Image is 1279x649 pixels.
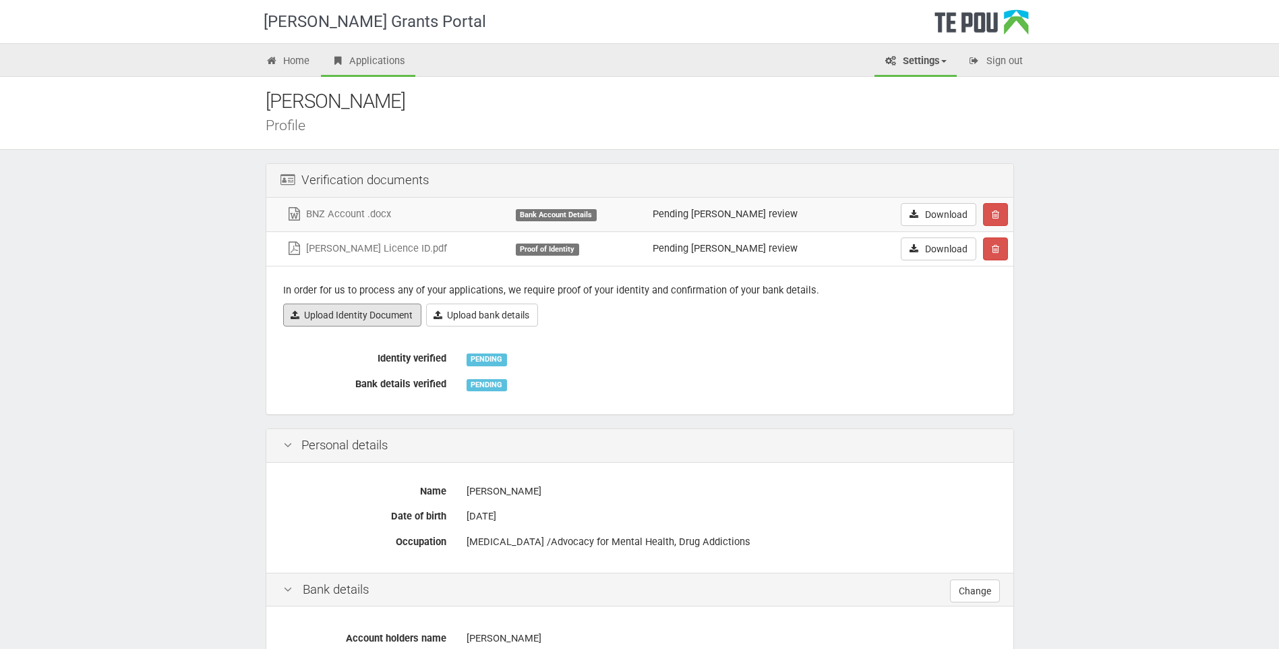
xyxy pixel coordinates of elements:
td: Pending [PERSON_NAME] review [647,231,856,266]
p: In order for us to process any of your applications, we require proof of your identity and confir... [283,283,997,298]
div: PENDING [467,354,507,366]
a: Home [256,47,320,77]
label: Occupation [273,530,456,549]
a: [PERSON_NAME] Licence ID.pdf [286,242,447,254]
a: BNZ Account .docx [286,208,391,220]
a: Sign out [958,47,1033,77]
a: Upload bank details [426,304,538,327]
div: Personal details [266,429,1013,463]
a: Settings [874,47,957,77]
div: PENDING [467,379,507,391]
td: Pending [PERSON_NAME] review [647,198,856,232]
label: Name [273,480,456,499]
a: Download [901,203,976,226]
label: Account holders name [273,627,456,646]
div: Verification documents [266,164,1013,198]
div: [MEDICAL_DATA] /Advocacy for Mental Health, Drug Addictions [467,530,997,554]
label: Date of birth [273,505,456,524]
div: Bank Account Details [516,209,597,221]
label: Identity verified [273,347,456,366]
a: Upload Identity Document [283,304,421,327]
label: Bank details verified [273,372,456,391]
a: Download [901,237,976,260]
div: Proof of Identity [516,244,579,256]
div: [PERSON_NAME] [467,480,997,503]
div: Profile [266,118,1034,132]
a: Applications [321,47,415,77]
a: Change [950,580,1000,602]
div: [PERSON_NAME] [266,87,1034,116]
div: Te Pou Logo [934,9,1029,43]
div: [DATE] [467,505,997,528]
div: Bank details [266,573,1013,607]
